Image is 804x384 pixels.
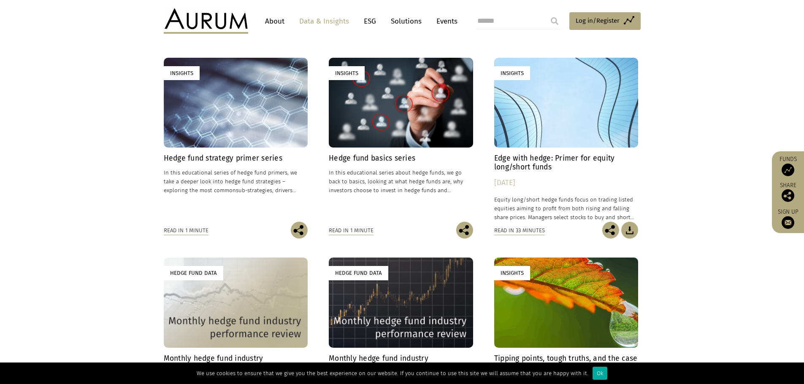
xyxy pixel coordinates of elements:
[164,8,248,34] img: Aurum
[621,222,638,239] img: Download Article
[329,168,473,195] p: In this educational series about hedge funds, we go back to basics, looking at what hedge funds a...
[261,13,289,29] a: About
[236,187,272,193] span: sub-strategies
[494,177,639,189] div: [DATE]
[432,13,457,29] a: Events
[164,226,208,235] div: Read in 1 minute
[329,66,365,80] div: Insights
[546,13,563,30] input: Submit
[576,16,620,26] span: Log in/Register
[164,168,308,195] p: In this educational series of hedge fund primers, we take a deeper look into hedge fund strategie...
[494,354,639,372] h4: Tipping points, tough truths, and the case for hope
[456,222,473,239] img: Share this post
[329,354,473,372] h4: Monthly hedge fund industry performance review – [DATE]
[494,154,639,172] h4: Edge with hedge: Primer for equity long/short funds
[164,354,308,372] h4: Monthly hedge fund industry performance review – [DATE]
[291,222,308,239] img: Share this post
[494,226,545,235] div: Read in 33 minutes
[569,12,641,30] a: Log in/Register
[602,222,619,239] img: Share this post
[494,195,639,222] p: Equity long/short hedge funds focus on trading listed equities aiming to profit from both rising ...
[295,13,353,29] a: Data & Insights
[360,13,380,29] a: ESG
[776,156,800,176] a: Funds
[329,226,374,235] div: Read in 1 minute
[329,154,473,163] h4: Hedge fund basics series
[387,13,426,29] a: Solutions
[782,189,794,202] img: Share this post
[329,58,473,222] a: Insights Hedge fund basics series In this educational series about hedge funds, we go back to bas...
[164,266,223,280] div: Hedge Fund Data
[776,208,800,229] a: Sign up
[164,66,200,80] div: Insights
[776,183,800,202] div: Share
[782,216,794,229] img: Sign up to our newsletter
[782,164,794,176] img: Access Funds
[593,367,607,380] div: Ok
[494,266,530,280] div: Insights
[164,154,308,163] h4: Hedge fund strategy primer series
[494,66,530,80] div: Insights
[494,58,639,222] a: Insights Edge with hedge: Primer for equity long/short funds [DATE] Equity long/short hedge funds...
[164,58,308,222] a: Insights Hedge fund strategy primer series In this educational series of hedge fund primers, we t...
[329,266,388,280] div: Hedge Fund Data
